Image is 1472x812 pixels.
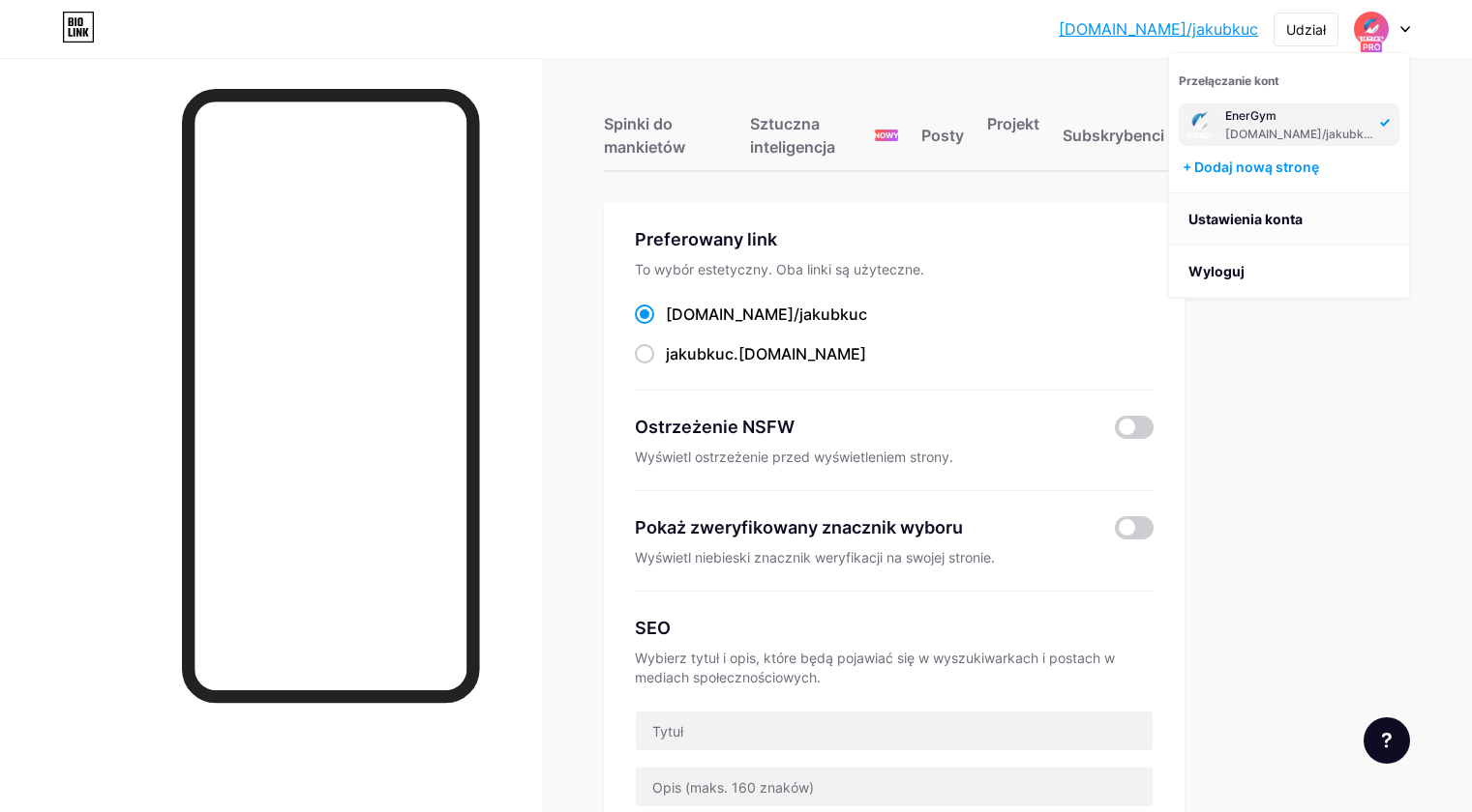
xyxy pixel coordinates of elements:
[987,114,1039,133] font: Projekt
[604,114,685,157] font: Spinki do mankietów
[635,618,671,638] font: SEO
[1179,73,1279,88] font: Przełączanie kont
[1188,263,1245,279] font: Wyloguj
[635,517,963,537] font: Pokaż zweryfikowany znacznik wyboru
[1169,193,1409,246] a: Ustawienia konta
[799,304,867,324] font: jakubkuc
[666,344,734,363] font: jakubkuc
[1188,211,1303,227] font: Ustawienia konta
[635,229,777,249] font: Preferowany link
[635,650,1115,685] font: Wybierz tytuł i opis, które będą pojawiać się w wyszukiwarkach i postach w mediach społecznościow...
[1059,17,1258,41] a: [DOMAIN_NAME]/jakubkuc
[921,126,964,145] font: Posty
[1225,108,1277,123] font: EnerGym
[636,768,1153,806] input: Opis (maks. 160 znaków)
[636,711,1153,750] input: Tytuł
[1183,159,1319,175] font: + Dodaj nową stronę
[750,114,835,157] font: Sztuczna inteligencja
[734,344,866,363] font: .[DOMAIN_NAME]
[1063,126,1164,145] font: Subskrybenci
[1286,21,1326,38] font: Udział
[1183,107,1217,142] img: Jakub Kucyk
[666,304,799,324] font: [DOMAIN_NAME]/
[874,130,899,140] font: NOWY
[1356,14,1387,44] img: Jakub Kucyk
[635,449,953,465] font: Wyświetl ostrzeżenie przed wyświetleniem strony.
[635,261,924,277] font: To wybór estetyczny. Oba linki są użyteczne.
[635,417,795,437] font: Ostrzeżenie NSFW
[635,549,995,565] font: Wyświetl niebieski znacznik weryfikacji na swojej stronie.
[1225,127,1377,141] font: [DOMAIN_NAME]/jakubkuc
[1059,19,1258,39] font: [DOMAIN_NAME]/jakubkuc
